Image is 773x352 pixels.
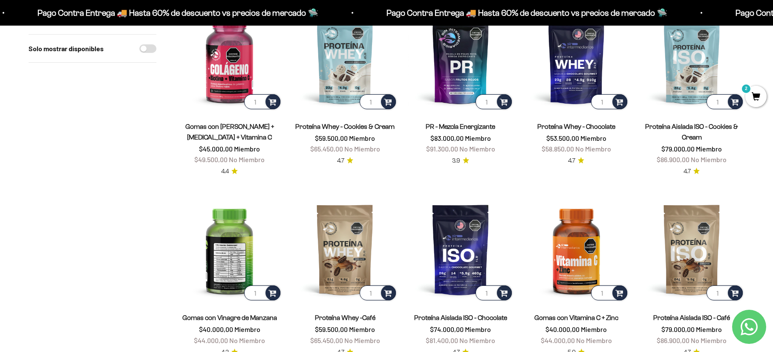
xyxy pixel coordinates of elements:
span: 4.7 [568,156,575,166]
a: 2 [745,93,767,102]
span: No Miembro [691,336,727,344]
a: Proteína Whey -Café [315,314,375,321]
span: $74.000,00 [430,325,464,333]
span: No Miembro [459,336,495,344]
span: Miembro [234,145,260,153]
span: Miembro [234,325,260,333]
span: $53.500,00 [546,134,579,142]
a: 4.44.4 de 5.0 estrellas [221,167,238,176]
a: 3.93.9 de 5.0 estrellas [452,156,469,166]
span: Miembro [349,325,375,333]
span: Miembro [349,134,375,142]
span: Miembro [581,325,607,333]
span: No Miembro [344,145,380,153]
span: 4.4 [221,167,229,176]
span: 3.9 [452,156,460,166]
span: 4.7 [337,156,344,166]
a: Gomas con Vinagre de Manzana [182,314,277,321]
span: Miembro [465,325,491,333]
img: Gomas con Vinagre de Manzana [177,197,282,302]
span: $81.400,00 [426,336,458,344]
span: $58.850,00 [542,145,574,153]
span: No Miembro [459,145,495,153]
span: $59.500,00 [315,325,348,333]
mark: 2 [741,84,751,94]
p: Pago Contra Entrega 🚚 Hasta 60% de descuento vs precios de mercado 🛸 [375,6,656,20]
span: No Miembro [229,336,265,344]
a: Gomas con Vitamina C + Zinc [534,314,618,321]
a: Proteína Aislada ISO - Cookies & Cream [645,123,738,141]
label: Solo mostrar disponibles [29,43,104,54]
span: Miembro [465,134,491,142]
a: 4.74.7 de 5.0 estrellas [684,167,700,176]
a: Proteína Whey - Cookies & Cream [295,123,395,130]
span: $79.000,00 [661,325,695,333]
span: $40.000,00 [545,325,580,333]
span: $45.000,00 [199,145,233,153]
span: No Miembro [691,155,727,163]
a: Proteína Whey - Chocolate [537,123,615,130]
a: 4.74.7 de 5.0 estrellas [337,156,353,166]
span: $44.000,00 [194,336,228,344]
span: No Miembro [229,155,265,163]
span: $65.450,00 [310,145,343,153]
span: $49.500,00 [194,155,228,163]
span: $91.300,00 [426,145,458,153]
span: Miembro [696,325,722,333]
p: Pago Contra Entrega 🚚 Hasta 60% de descuento vs precios de mercado 🛸 [26,6,307,20]
span: Miembro [580,134,606,142]
a: 4.74.7 de 5.0 estrellas [568,156,584,166]
span: No Miembro [576,336,612,344]
span: Miembro [696,145,722,153]
span: 4.7 [684,167,691,176]
span: $44.000,00 [541,336,575,344]
span: $65.450,00 [310,336,343,344]
span: $40.000,00 [199,325,233,333]
span: $59.500,00 [315,134,348,142]
span: $86.900,00 [657,336,689,344]
a: Gomas con [PERSON_NAME] + [MEDICAL_DATA] + Vitamina C [185,123,274,141]
span: No Miembro [575,145,611,153]
span: $79.000,00 [661,145,695,153]
span: $83.000,00 [430,134,464,142]
a: PR - Mezcla Energizante [426,123,495,130]
a: Proteína Aislada ISO - Café [653,314,730,321]
span: $86.900,00 [657,155,689,163]
a: Proteína Aislada ISO - Chocolate [414,314,507,321]
span: No Miembro [344,336,380,344]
